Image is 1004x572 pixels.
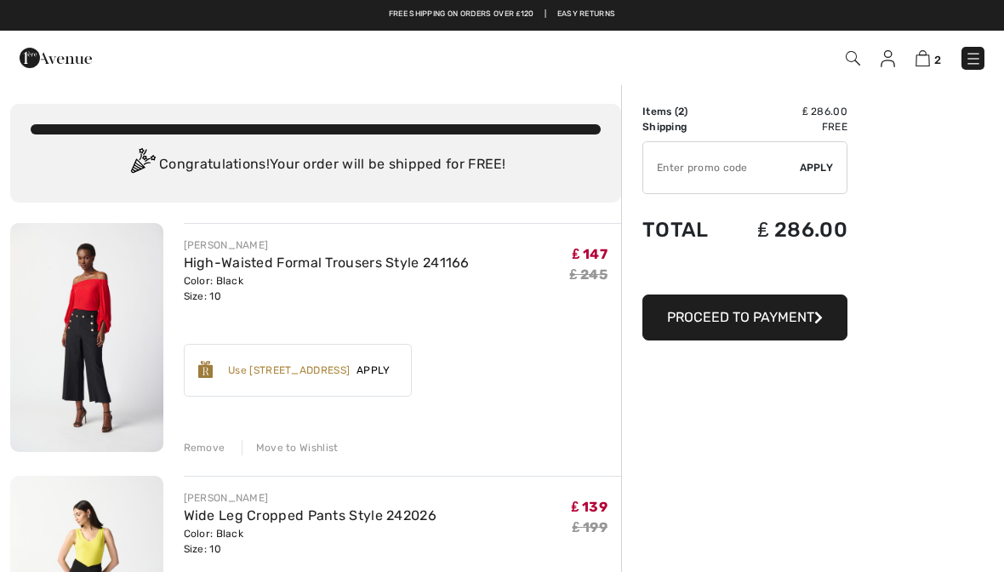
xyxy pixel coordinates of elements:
[125,148,159,182] img: Congratulation2.svg
[846,51,860,66] img: Search
[729,201,847,259] td: ₤ 286.00
[545,9,546,20] span: |
[242,440,339,455] div: Move to Wishlist
[643,142,800,193] input: Promo code
[678,106,684,117] span: 2
[642,201,729,259] td: Total
[184,526,437,557] div: Color: Black Size: 10
[20,41,92,75] img: 1ère Avenue
[573,519,608,535] s: ₤ 199
[389,9,534,20] a: Free shipping on orders over ₤120
[184,440,225,455] div: Remove
[667,309,814,325] span: Proceed to Payment
[350,363,397,378] span: Apply
[642,295,847,340] button: Proceed to Payment
[184,273,470,304] div: Color: Black Size: 10
[642,259,847,289] iframe: PayPal
[557,9,616,20] a: Easy Returns
[881,50,895,67] img: My Info
[20,49,92,65] a: 1ère Avenue
[31,148,601,182] div: Congratulations! Your order will be shipped for FREE!
[916,50,930,66] img: Shopping Bag
[10,223,163,452] img: High-Waisted Formal Trousers Style 241166
[184,237,470,253] div: [PERSON_NAME]
[572,499,608,515] span: ₤ 139
[965,50,982,67] img: Menu
[934,54,941,66] span: 2
[573,246,608,262] span: ₤ 147
[800,160,834,175] span: Apply
[570,266,608,283] s: ₤ 245
[916,48,941,68] a: 2
[228,363,350,378] div: Use [STREET_ADDRESS]
[184,490,437,506] div: [PERSON_NAME]
[198,361,214,378] img: Reward-Logo.svg
[729,104,847,119] td: ₤ 286.00
[729,119,847,134] td: Free
[642,104,729,119] td: Items ( )
[642,119,729,134] td: Shipping
[184,507,437,523] a: Wide Leg Cropped Pants Style 242026
[184,255,470,271] a: High-Waisted Formal Trousers Style 241166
